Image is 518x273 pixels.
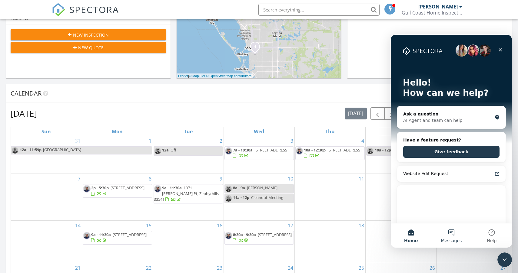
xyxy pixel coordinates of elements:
[52,8,119,21] a: SPECTORA
[384,107,399,120] button: Next month
[154,147,161,155] img: trevor___gchi_headshot.jpg
[91,232,147,243] a: 9a - 11:30a [STREET_ADDRESS]
[224,146,294,160] a: 7a - 10:30a [STREET_ADDRESS]
[148,136,153,146] a: Go to September 1, 2025
[153,174,224,220] td: Go to September 9, 2025
[224,174,294,220] td: Go to September 10, 2025
[74,263,82,273] a: Go to September 21, 2025
[154,185,219,202] span: 1971 [PERSON_NAME] Pt, Zephyrhills 33541
[357,174,365,184] a: Go to September 11, 2025
[251,195,283,200] span: Cleanout Meeting
[296,147,303,155] img: trevor___gchi_headshot.jpg
[258,232,292,237] span: [STREET_ADDRESS]
[233,185,245,190] span: 8a - 9a
[19,147,42,154] span: 12a - 11:59p
[83,231,152,245] a: 9a - 11:30a [STREET_ADDRESS]
[224,220,294,263] td: Go to September 17, 2025
[11,147,19,154] img: trevor___gchi_headshot.jpg
[145,263,153,273] a: Go to September 22, 2025
[233,232,256,237] span: 8:30a - 9:30a
[82,174,153,220] td: Go to September 8, 2025
[428,263,436,273] a: Go to September 26, 2025
[218,174,224,184] a: Go to September 9, 2025
[324,127,336,136] a: Thursday
[11,89,42,97] span: Calendar
[83,232,91,239] img: trevor___gchi_headshot.jpg
[294,220,365,263] td: Go to September 18, 2025
[233,195,249,200] span: 11a - 12p
[154,185,219,202] a: 9a - 11:30a 1971 [PERSON_NAME] Pt, Zephyrhills 33541
[327,147,361,153] span: [STREET_ADDRESS]
[83,184,152,198] a: 2p - 5:30p [STREET_ADDRESS]
[11,220,82,263] td: Go to September 14, 2025
[154,185,161,193] img: trevor___gchi_headshot.jpg
[74,221,82,230] a: Go to September 14, 2025
[391,35,512,248] iframe: Intercom live chat
[224,231,294,245] a: 8:30a - 9:30a [STREET_ADDRESS]
[111,127,124,136] a: Monday
[69,3,119,16] span: SPECTORA
[370,107,385,120] button: Previous month
[171,147,176,153] span: Off
[154,184,223,204] a: 9a - 11:30a 1971 [PERSON_NAME] Pt, Zephyrhills 33541
[233,147,253,153] span: 7a - 10:30a
[216,263,224,273] a: Go to September 23, 2025
[294,174,365,220] td: Go to September 11, 2025
[365,174,436,220] td: Go to September 12, 2025
[225,232,232,239] img: trevor___gchi_headshot.jpg
[218,136,224,146] a: Go to September 2, 2025
[73,32,109,38] span: New Inspection
[225,147,232,155] img: trevor___gchi_headshot.jpg
[162,185,182,190] span: 9a - 11:30a
[145,221,153,230] a: Go to September 15, 2025
[255,47,259,50] div: 2437 Temple St, Sarasota, FL 34239
[11,174,82,220] td: Go to September 7, 2025
[111,185,144,190] span: [STREET_ADDRESS]
[357,221,365,230] a: Go to September 18, 2025
[233,232,292,243] a: 8:30a - 9:30a [STREET_ADDRESS]
[225,185,232,193] img: trevor___gchi_headshot.jpg
[91,232,111,237] span: 9a - 11:30a
[497,252,512,267] iframe: Intercom live chat
[11,136,82,174] td: Go to August 31, 2025
[499,263,507,273] a: Go to September 27, 2025
[289,136,294,146] a: Go to September 3, 2025
[177,73,253,79] div: |
[254,45,256,49] i: 1
[304,147,361,158] a: 10a - 12:30p [STREET_ADDRESS]
[225,195,232,202] img: trevor___gchi_headshot.jpg
[91,185,109,190] span: 2p - 5:30p
[247,185,277,190] span: [PERSON_NAME]
[52,3,65,16] img: The Best Home Inspection Software - Spectora
[113,232,147,237] span: [STREET_ADDRESS]
[365,220,436,263] td: Go to September 19, 2025
[254,147,288,153] span: [STREET_ADDRESS]
[189,74,205,78] a: © MapTiler
[11,42,166,53] button: New Quote
[77,174,82,184] a: Go to September 7, 2025
[153,136,224,174] td: Go to September 2, 2025
[183,127,194,136] a: Tuesday
[74,136,82,146] a: Go to August 31, 2025
[82,136,153,174] td: Go to September 1, 2025
[11,107,37,119] h2: [DATE]
[83,185,91,193] img: trevor___gchi_headshot.jpg
[287,221,294,230] a: Go to September 17, 2025
[287,263,294,273] a: Go to September 24, 2025
[418,4,458,10] div: [PERSON_NAME]
[224,136,294,174] td: Go to September 3, 2025
[78,44,104,51] span: New Quote
[367,147,374,155] img: trevor___gchi_headshot.jpg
